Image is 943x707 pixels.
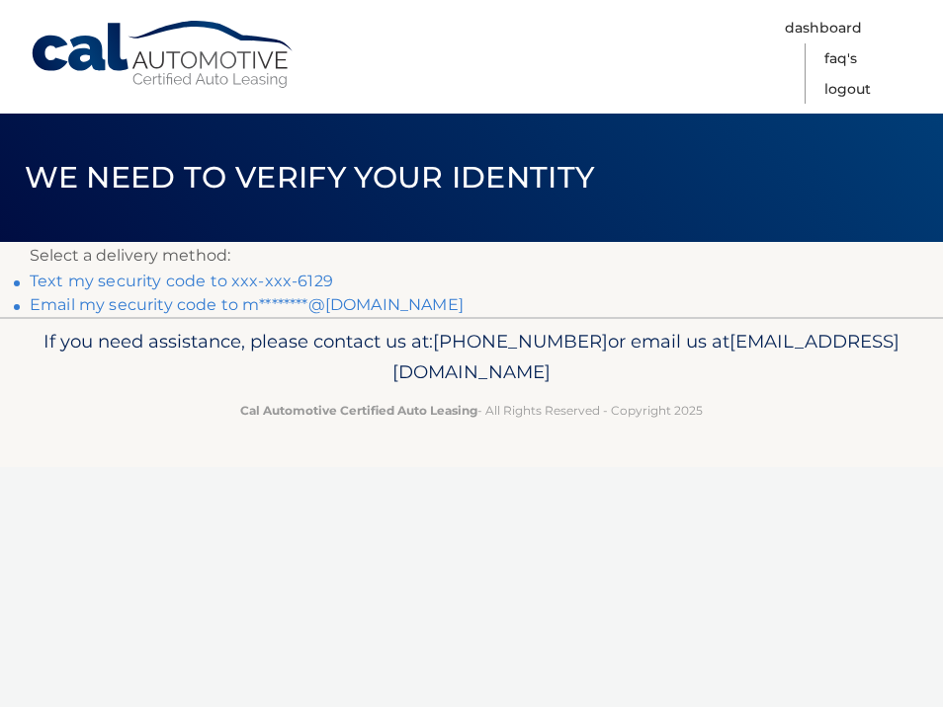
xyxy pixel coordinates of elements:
[433,330,608,353] span: [PHONE_NUMBER]
[30,295,464,314] a: Email my security code to m********@[DOMAIN_NAME]
[824,43,857,74] a: FAQ's
[240,403,477,418] strong: Cal Automotive Certified Auto Leasing
[785,13,862,43] a: Dashboard
[25,159,595,196] span: We need to verify your identity
[30,242,913,270] p: Select a delivery method:
[30,326,913,389] p: If you need assistance, please contact us at: or email us at
[30,20,297,90] a: Cal Automotive
[824,74,871,105] a: Logout
[30,272,333,290] a: Text my security code to xxx-xxx-6129
[30,400,913,421] p: - All Rights Reserved - Copyright 2025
